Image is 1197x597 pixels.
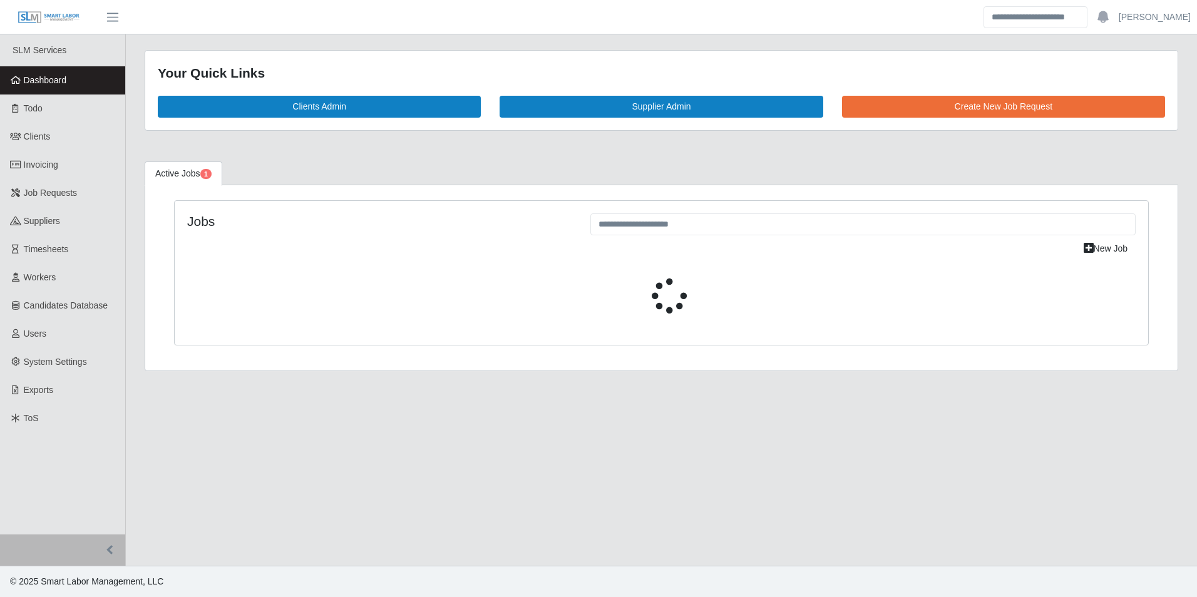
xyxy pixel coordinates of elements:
span: Workers [24,272,56,282]
div: Your Quick Links [158,63,1165,83]
a: Create New Job Request [842,96,1165,118]
span: Users [24,329,47,339]
span: Job Requests [24,188,78,198]
a: Supplier Admin [500,96,823,118]
input: Search [984,6,1087,28]
a: New Job [1076,238,1136,260]
span: Todo [24,103,43,113]
a: [PERSON_NAME] [1119,11,1191,24]
h4: Jobs [187,213,572,229]
span: Suppliers [24,216,60,226]
span: Invoicing [24,160,58,170]
span: System Settings [24,357,87,367]
span: ToS [24,413,39,423]
span: Pending Jobs [200,169,212,179]
span: Exports [24,385,53,395]
a: Clients Admin [158,96,481,118]
span: Timesheets [24,244,69,254]
span: Candidates Database [24,300,108,310]
span: Clients [24,131,51,141]
img: SLM Logo [18,11,80,24]
a: Active Jobs [145,161,222,186]
span: SLM Services [13,45,66,55]
span: © 2025 Smart Labor Management, LLC [10,576,163,586]
span: Dashboard [24,75,67,85]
